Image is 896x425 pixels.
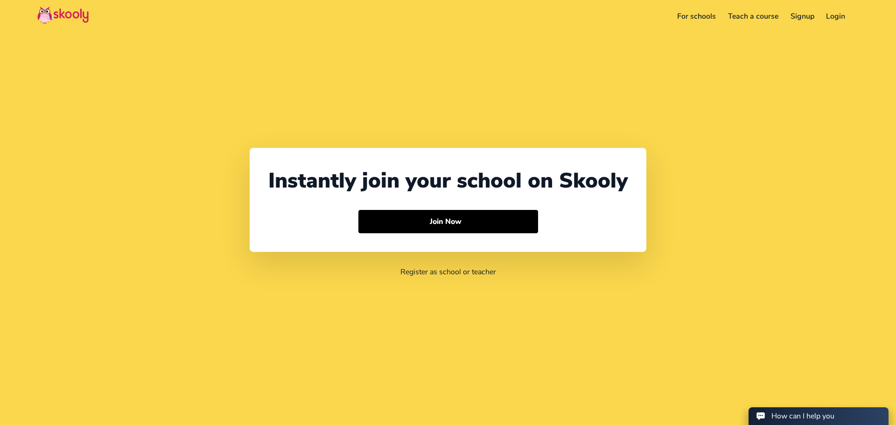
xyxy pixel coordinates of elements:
div: Instantly join your school on Skooly [268,167,628,195]
a: Teach a course [722,9,784,24]
a: For schools [672,9,722,24]
a: Login [820,9,851,24]
a: Signup [784,9,820,24]
img: Skooly [37,6,89,24]
a: Register as school or teacher [400,267,496,277]
button: Join Now [358,210,538,233]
